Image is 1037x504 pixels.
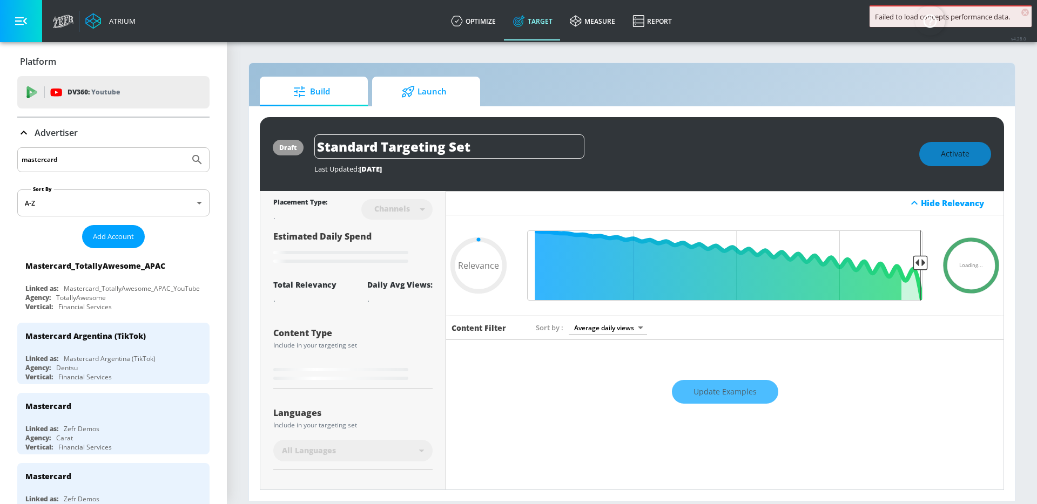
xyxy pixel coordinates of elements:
[383,79,465,105] span: Launch
[64,424,99,433] div: Zefr Demos
[22,153,185,167] input: Search by name
[522,230,928,301] input: Final Threshold
[85,13,136,29] a: Atrium
[25,261,165,271] div: Mastercard_TotallyAwesome_APAC
[58,442,112,452] div: Financial Services
[25,331,146,341] div: Mastercard Argentina (TikTok)
[536,323,563,332] span: Sort by
[452,323,506,333] h6: Content Filter
[359,164,382,174] span: [DATE]
[58,302,112,311] div: Financial Services
[25,424,58,433] div: Linked as:
[17,253,210,314] div: Mastercard_TotallyAwesome_APACLinked as:Mastercard_TotallyAwesome_APAC_YouTubeAgency:TotallyAweso...
[273,408,433,417] div: Languages
[17,76,210,108] div: DV360: Youtube
[1021,9,1029,16] span: ×
[561,2,624,40] a: measure
[25,293,51,302] div: Agency:
[504,2,561,40] a: Target
[25,401,71,411] div: Mastercard
[367,280,433,290] div: Daily Avg Views:
[921,197,998,208] div: Hide Relevancy
[93,230,134,243] span: Add Account
[25,284,58,293] div: Linked as:
[20,56,56,67] p: Platform
[17,323,210,384] div: Mastercard Argentina (TikTok)Linked as:Mastercard Argentina (TikTok)Agency:DentsuVertical:Financi...
[25,433,51,442] div: Agency:
[959,263,983,268] span: Loading...
[273,197,327,209] div: Placement Type:
[17,189,210,216] div: A-Z
[273,329,433,337] div: Content Type
[271,79,353,105] span: Build
[31,186,54,193] label: Sort By
[68,86,120,98] p: DV360:
[64,494,99,503] div: Zefr Demos
[17,393,210,454] div: MastercardLinked as:Zefr DemosAgency:CaratVertical:Financial Services
[458,261,499,270] span: Relevance
[25,372,53,382] div: Vertical:
[279,143,297,152] div: draft
[624,2,681,40] a: Report
[105,16,136,26] div: Atrium
[282,445,336,456] span: All Languages
[25,494,58,503] div: Linked as:
[25,302,53,311] div: Vertical:
[185,148,209,172] button: Submit Search
[569,321,647,335] div: Average daily views
[64,354,156,363] div: Mastercard Argentina (TikTok)
[58,372,112,382] div: Financial Services
[273,230,433,267] div: Estimated Daily Spend
[273,342,433,349] div: Include in your targeting set
[273,230,372,242] span: Estimated Daily Spend
[875,12,1026,22] div: Failed to load concepts performance data.
[17,118,210,148] div: Advertiser
[17,46,210,77] div: Platform
[91,86,120,98] p: Youtube
[56,433,73,442] div: Carat
[273,280,336,290] div: Total Relevancy
[1011,36,1026,42] span: v 4.28.0
[273,422,433,428] div: Include in your targeting set
[25,442,53,452] div: Vertical:
[442,2,504,40] a: optimize
[314,164,908,174] div: Last Updated:
[446,191,1004,215] div: Hide Relevancy
[64,284,200,293] div: Mastercard_TotallyAwesome_APAC_YouTube
[25,363,51,372] div: Agency:
[25,471,71,481] div: Mastercard
[35,127,78,139] p: Advertiser
[56,363,78,372] div: Dentsu
[369,204,415,213] div: Channels
[82,225,145,248] button: Add Account
[56,293,106,302] div: TotallyAwesome
[273,440,433,461] div: All Languages
[915,5,945,36] button: Open Resource Center
[25,354,58,363] div: Linked as:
